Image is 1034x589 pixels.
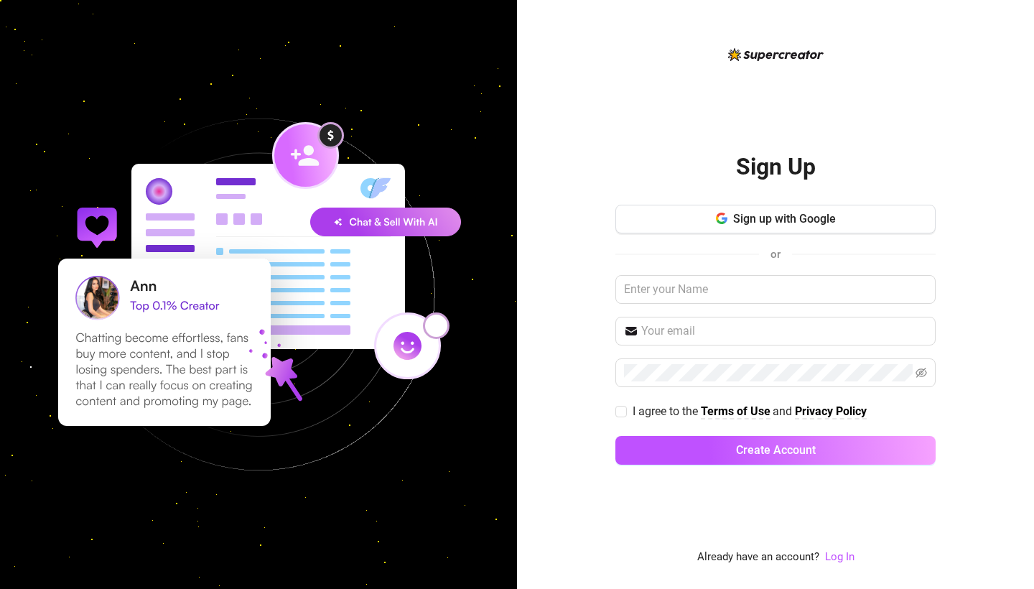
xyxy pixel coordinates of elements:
a: Privacy Policy [795,404,867,419]
span: I agree to the [633,404,701,418]
a: Log In [825,550,854,563]
span: Already have an account? [697,549,819,566]
h2: Sign Up [736,152,816,182]
button: Sign up with Google [615,205,936,233]
span: and [773,404,795,418]
input: Your email [641,323,927,340]
span: Create Account [736,443,816,457]
img: logo-BBDzfeDw.svg [728,48,824,61]
span: eye-invisible [916,367,927,379]
strong: Privacy Policy [795,404,867,418]
input: Enter your Name [615,275,936,304]
span: or [770,248,781,261]
span: Sign up with Google [733,212,836,226]
a: Log In [825,549,854,566]
a: Terms of Use [701,404,770,419]
img: signup-background-D0MIrEPF.svg [10,46,507,543]
strong: Terms of Use [701,404,770,418]
button: Create Account [615,436,936,465]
